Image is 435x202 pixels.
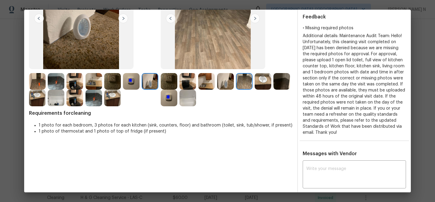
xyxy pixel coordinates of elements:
[39,128,292,134] li: 1 photo of thermostat and 1 photo of top of fridge (if present)
[118,14,128,23] img: right-chevron-button-url
[303,26,353,30] span: • Missing required photos
[303,14,326,19] span: Feedback
[39,122,292,128] li: 1 photo for each bedroom, 3 photos for each kitchen (sink, counters, floor) and bathroom (toilet,...
[166,14,176,23] img: left-chevron-button-url
[303,151,357,156] span: Messages with Vendor
[303,34,405,135] span: Additional details: Maintenance Audit Team: Hello! Unfortunately, this cleaning visit completed o...
[34,14,44,23] img: left-chevron-button-url
[250,14,260,23] img: right-chevron-button-url
[29,110,292,116] span: Requirements for cleaning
